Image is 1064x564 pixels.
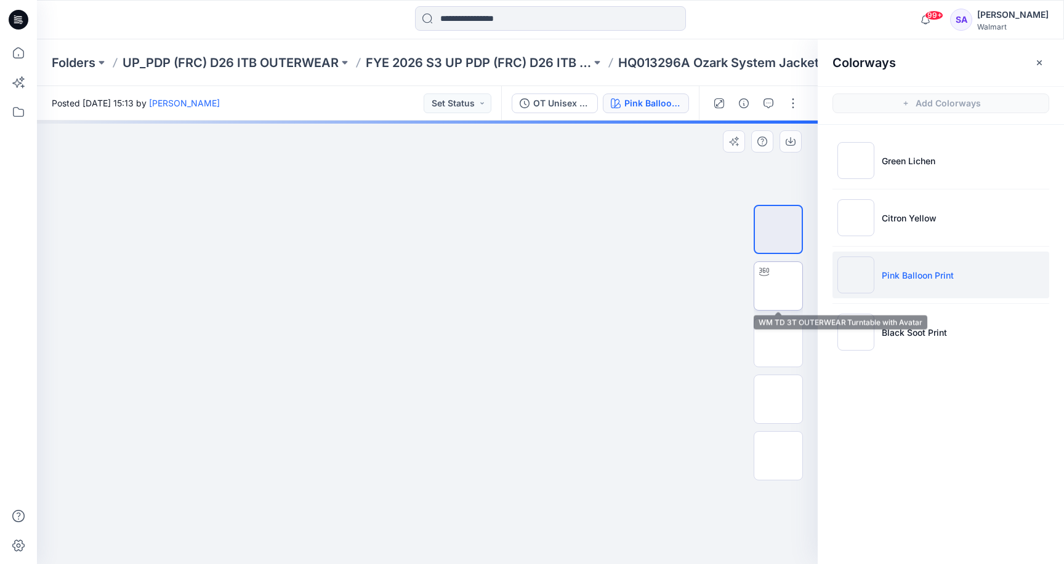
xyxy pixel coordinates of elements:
span: Posted [DATE] 15:13 by [52,97,220,109]
button: Details [734,93,754,113]
h2: Colorways [832,55,896,70]
img: Citron Yellow [837,199,874,236]
div: Pink Balloon Print [624,97,681,110]
a: Folders [52,54,95,71]
div: [PERSON_NAME] [977,7,1049,22]
p: HQ013296A Ozark System Jacket 1217 [618,54,844,71]
div: SA [950,9,972,31]
div: Walmart [977,22,1049,31]
a: UP_PDP (FRC) D26 ITB OUTERWEAR [123,54,339,71]
a: FYE 2026 S3 UP PDP (FRC) D26 ITB Outerwear - Ozark Trail [366,54,591,71]
img: Green Lichen [837,142,874,179]
p: Black Soot Print [882,326,947,339]
p: Pink Balloon Print [882,269,954,282]
p: Citron Yellow [882,212,937,224]
p: Green Lichen [882,154,935,167]
div: OT Unisex System Jacket 1120 [533,97,590,110]
button: Pink Balloon Print [603,93,689,113]
button: OT Unisex System Jacket 1120 [512,93,598,113]
img: Pink Balloon Print [837,256,874,293]
img: Black Soot Print [837,314,874,351]
a: [PERSON_NAME] [149,98,220,108]
span: 99+ [925,10,943,20]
